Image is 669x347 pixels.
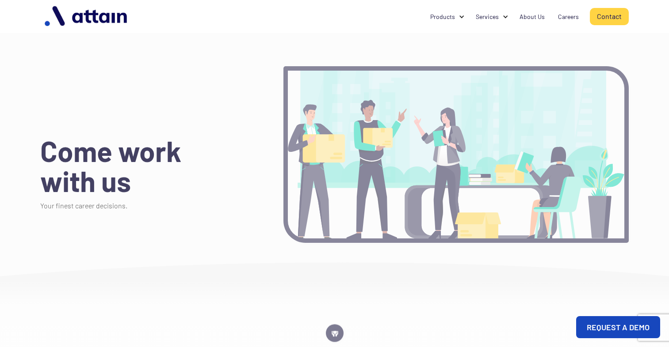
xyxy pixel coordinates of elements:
a: REQUEST A DEMO [576,316,660,338]
a: About Us [513,8,551,25]
div: Services [476,12,499,21]
div: Careers [558,12,579,21]
div: Services [469,8,513,25]
img: logo [40,3,133,30]
a: Contact [590,8,629,25]
p: Your finest career decisions. [40,200,127,211]
div: Products [424,8,469,25]
div: About Us [520,12,545,21]
a: Careers [551,8,585,25]
div: Products [430,12,455,21]
h1: Come work with us [40,136,195,196]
